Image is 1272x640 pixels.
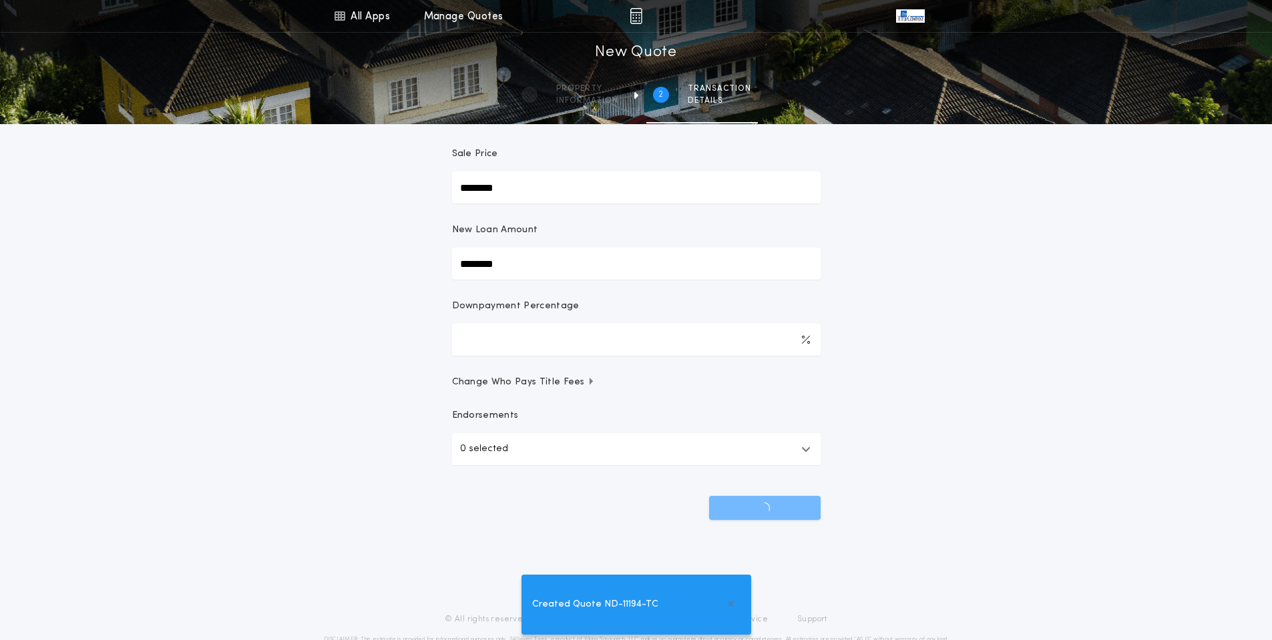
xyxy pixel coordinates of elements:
p: New Loan Amount [452,224,538,237]
p: Downpayment Percentage [452,300,580,313]
input: New Loan Amount [452,248,821,280]
img: img [630,8,642,24]
span: details [688,95,751,106]
span: Transaction [688,83,751,94]
h1: New Quote [595,42,676,63]
p: Endorsements [452,409,821,422]
span: Property [556,83,618,94]
p: Sale Price [452,147,498,161]
button: Change Who Pays Title Fees [452,376,821,389]
span: Change Who Pays Title Fees [452,376,596,389]
span: information [556,95,618,106]
img: vs-icon [896,9,924,23]
h2: 2 [658,89,663,100]
span: Created Quote ND-11194-TC [532,597,658,612]
input: Downpayment Percentage [452,324,821,356]
button: 0 selected [452,433,821,465]
p: 0 selected [460,441,508,457]
input: Sale Price [452,172,821,204]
